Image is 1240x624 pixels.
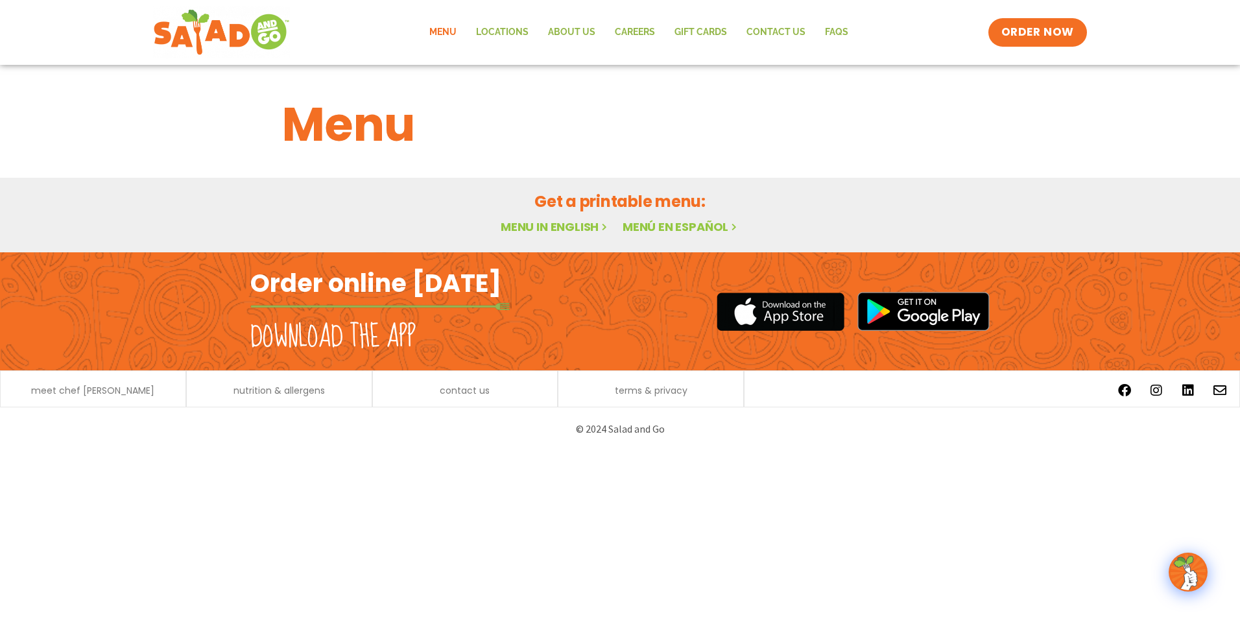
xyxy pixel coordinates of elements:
[1170,554,1206,590] img: wpChatIcon
[1001,25,1074,40] span: ORDER NOW
[815,18,858,47] a: FAQs
[501,219,610,235] a: Menu in English
[857,292,990,331] img: google_play
[665,18,737,47] a: GIFT CARDS
[988,18,1087,47] a: ORDER NOW
[605,18,665,47] a: Careers
[466,18,538,47] a: Locations
[420,18,858,47] nav: Menu
[153,6,290,58] img: new-SAG-logo-768×292
[250,319,416,355] h2: Download the app
[440,386,490,395] a: contact us
[31,386,154,395] a: meet chef [PERSON_NAME]
[623,219,739,235] a: Menú en español
[282,190,958,213] h2: Get a printable menu:
[257,420,983,438] p: © 2024 Salad and Go
[717,291,844,333] img: appstore
[737,18,815,47] a: Contact Us
[538,18,605,47] a: About Us
[420,18,466,47] a: Menu
[282,90,958,160] h1: Menu
[615,386,687,395] a: terms & privacy
[250,303,510,310] img: fork
[250,267,501,299] h2: Order online [DATE]
[233,386,325,395] a: nutrition & allergens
